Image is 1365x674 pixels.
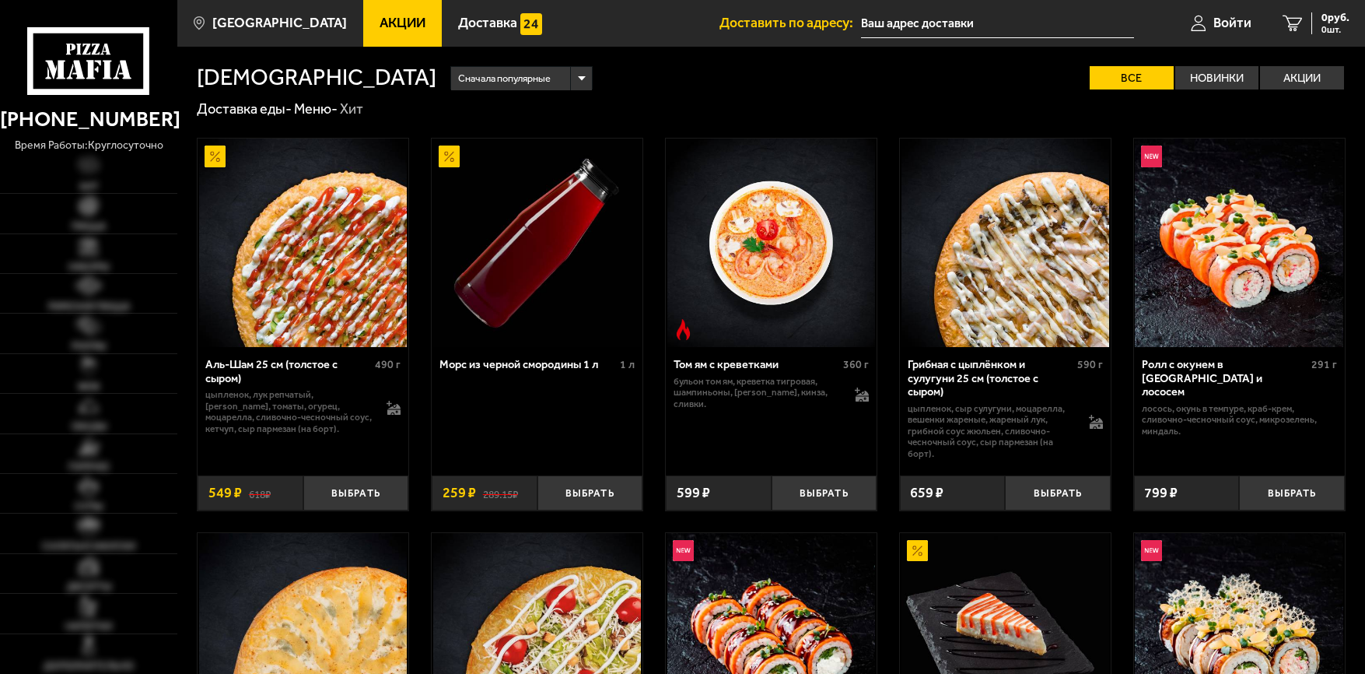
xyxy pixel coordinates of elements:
[537,476,643,511] button: Выбрать
[1175,66,1259,90] label: Новинки
[901,139,1110,347] img: Грибная с цыплёнком и сулугуни 25 см (толстое с сыром)
[1134,139,1346,347] a: НовинкаРолл с окунем в темпуре и лососем
[439,146,460,167] img: Акционный
[910,486,943,500] span: 659 ₽
[75,501,103,511] span: Супы
[907,540,928,561] img: Акционный
[520,13,541,34] img: 15daf4d41897b9f0e9f617042186c801.svg
[900,139,1111,347] a: Грибная с цыплёнком и сулугуни 25 см (толстое с сыром)
[439,358,616,372] div: Морс из черной смородины 1 л
[1321,25,1349,34] span: 0 шт.
[78,381,100,391] span: WOK
[42,541,135,551] span: Салаты и закуски
[44,661,134,671] span: Дополнительно
[443,486,476,500] span: 259 ₽
[375,358,401,371] span: 490 г
[199,139,408,347] img: Аль-Шам 25 см (толстое с сыром)
[79,181,99,191] span: Хит
[72,341,106,351] span: Роллы
[908,358,1073,399] div: Грибная с цыплёнком и сулугуни 25 см (толстое с сыром)
[667,139,876,347] img: Том ям с креветками
[673,319,694,340] img: Острое блюдо
[303,476,409,511] button: Выбрать
[65,621,112,631] span: Напитки
[432,139,643,347] a: АкционныйМорс из черной смородины 1 л
[1141,540,1162,561] img: Новинка
[48,301,130,311] span: Римская пицца
[1260,66,1344,90] label: Акции
[666,139,877,347] a: Острое блюдоТом ям с креветками
[198,139,409,347] a: АкционныйАль-Шам 25 см (толстое с сыром)
[340,100,363,119] div: Хит
[212,16,347,30] span: [GEOGRAPHIC_DATA]
[1311,358,1337,371] span: 291 г
[861,9,1134,38] input: Ваш адрес доставки
[294,100,338,118] a: Меню-
[1090,66,1174,90] label: Все
[458,65,551,93] span: Сначала популярные
[677,486,710,500] span: 599 ₽
[208,486,242,500] span: 549 ₽
[249,486,271,500] s: 618 ₽
[205,146,226,167] img: Акционный
[673,540,694,561] img: Новинка
[72,421,107,431] span: Обеды
[772,476,877,511] button: Выбрать
[458,16,517,30] span: Доставка
[433,139,642,347] img: Морс из черной смородины 1 л
[72,221,106,231] span: Пицца
[1144,486,1178,500] span: 799 ₽
[620,358,635,371] span: 1 л
[1213,16,1251,30] span: Войти
[197,66,436,89] h1: [DEMOGRAPHIC_DATA]
[1142,358,1307,399] div: Ролл с окунем в [GEOGRAPHIC_DATA] и лососем
[68,262,109,272] span: Наборы
[197,100,292,118] a: Доставка еды-
[1239,476,1345,511] button: Выбрать
[719,16,861,30] span: Доставить по адресу:
[1141,146,1162,167] img: Новинка
[1321,12,1349,23] span: 0 руб.
[205,389,373,435] p: цыпленок, лук репчатый, [PERSON_NAME], томаты, огурец, моцарелла, сливочно-чесночный соус, кетчуп...
[674,376,841,410] p: бульон том ям, креветка тигровая, шампиньоны, [PERSON_NAME], кинза, сливки.
[380,16,425,30] span: Акции
[843,358,869,371] span: 360 г
[1142,403,1337,437] p: лосось, окунь в темпуре, краб-крем, сливочно-чесночный соус, микрозелень, миндаль.
[483,486,518,500] s: 289.15 ₽
[1135,139,1343,347] img: Ролл с окунем в темпуре и лососем
[908,403,1075,460] p: цыпленок, сыр сулугуни, моцарелла, вешенки жареные, жареный лук, грибной соус Жюльен, сливочно-че...
[205,358,371,385] div: Аль-Шам 25 см (толстое с сыром)
[1005,476,1111,511] button: Выбрать
[68,462,110,472] span: Горячее
[1077,358,1103,371] span: 590 г
[674,358,839,372] div: Том ям с креветками
[67,581,111,592] span: Десерты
